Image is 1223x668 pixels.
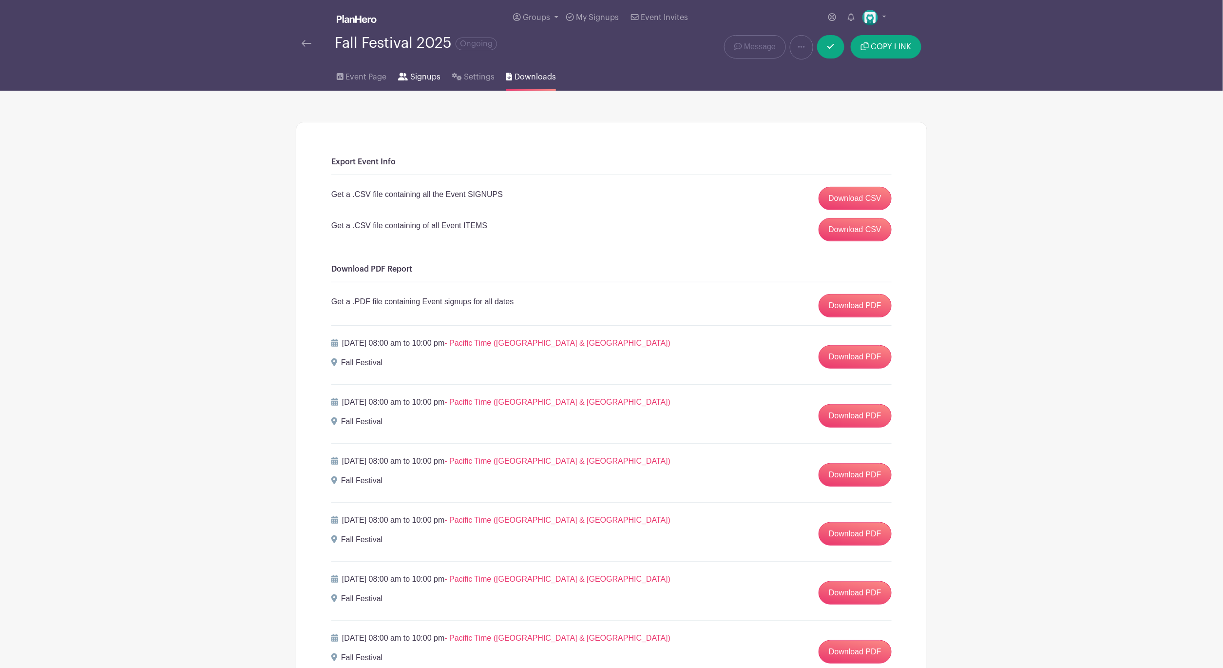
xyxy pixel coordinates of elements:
[506,59,555,91] a: Downloads
[341,416,382,428] p: Fall Festival
[331,220,487,232] p: Get a .CSV file containing of all Event ITEMS
[576,14,619,21] span: My Signups
[345,71,386,83] span: Event Page
[341,593,382,605] p: Fall Festival
[331,265,892,274] h6: Download PDF Report
[523,14,551,21] span: Groups
[819,581,892,605] a: Download PDF
[444,575,670,583] span: - Pacific Time ([GEOGRAPHIC_DATA] & [GEOGRAPHIC_DATA])
[444,339,670,347] span: - Pacific Time ([GEOGRAPHIC_DATA] & [GEOGRAPHIC_DATA])
[819,404,892,428] a: Download PDF
[341,475,382,487] p: Fall Festival
[331,189,503,200] p: Get a .CSV file containing all the Event SIGNUPS
[744,41,776,53] span: Message
[342,337,670,349] p: [DATE] 08:00 am to 10:00 pm
[819,218,892,241] a: Download CSV
[819,463,892,487] a: Download PDF
[464,71,495,83] span: Settings
[342,632,670,644] p: [DATE] 08:00 am to 10:00 pm
[302,40,311,47] img: back-arrow-29a5d9b10d5bd6ae65dc969a981735edf675c4d7a1fe02e03b50dbd4ba3cdb55.svg
[444,398,670,406] span: - Pacific Time ([GEOGRAPHIC_DATA] & [GEOGRAPHIC_DATA])
[444,516,670,524] span: - Pacific Time ([GEOGRAPHIC_DATA] & [GEOGRAPHIC_DATA])
[641,14,688,21] span: Event Invites
[819,640,892,664] a: Download PDF
[444,634,670,642] span: - Pacific Time ([GEOGRAPHIC_DATA] & [GEOGRAPHIC_DATA])
[724,35,786,59] a: Message
[515,71,556,83] span: Downloads
[819,187,892,210] a: Download CSV
[862,10,878,25] img: IMG_2713.JPG
[331,157,892,167] h6: Export Event Info
[341,652,382,664] p: Fall Festival
[871,43,911,51] span: COPY LINK
[337,15,377,23] img: logo_white-6c42ec7e38ccf1d336a20a19083b03d10ae64f83f12c07503d8b9e83406b4c7d.svg
[410,71,440,83] span: Signups
[341,534,382,546] p: Fall Festival
[398,59,440,91] a: Signups
[331,296,514,308] p: Get a .PDF file containing Event signups for all dates
[452,59,495,91] a: Settings
[851,35,921,59] button: COPY LINK
[819,294,892,317] a: Download PDF
[456,38,497,50] span: Ongoing
[819,345,892,369] a: Download PDF
[444,457,670,465] span: - Pacific Time ([GEOGRAPHIC_DATA] & [GEOGRAPHIC_DATA])
[819,522,892,546] a: Download PDF
[342,514,670,526] p: [DATE] 08:00 am to 10:00 pm
[335,35,497,51] div: Fall Festival 2025
[337,59,386,91] a: Event Page
[342,455,670,467] p: [DATE] 08:00 am to 10:00 pm
[342,396,670,408] p: [DATE] 08:00 am to 10:00 pm
[341,357,382,369] p: Fall Festival
[342,573,670,585] p: [DATE] 08:00 am to 10:00 pm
